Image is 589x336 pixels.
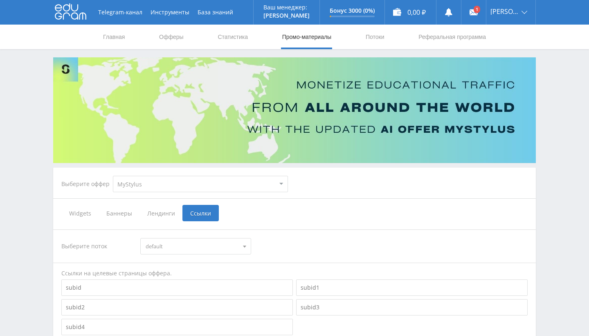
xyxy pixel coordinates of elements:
[182,205,219,221] span: Ссылки
[61,269,528,277] div: Ссылки на целевые страницы оффера.
[61,319,293,335] input: subid4
[217,25,249,49] a: Статистика
[139,205,182,221] span: Лендинги
[61,181,113,187] div: Выберите оффер
[330,7,375,14] p: Бонус 3000 (0%)
[490,8,519,15] span: [PERSON_NAME]
[296,299,528,316] input: subid3
[365,25,385,49] a: Потоки
[61,238,133,254] div: Выберите поток
[158,25,184,49] a: Офферы
[296,279,528,296] input: subid1
[53,57,536,163] img: Banner
[99,205,139,221] span: Баннеры
[263,12,310,19] p: [PERSON_NAME]
[61,205,99,221] span: Widgets
[281,25,332,49] a: Промо-материалы
[146,238,238,254] span: default
[102,25,126,49] a: Главная
[61,279,293,296] input: subid
[418,25,487,49] a: Реферальная программа
[263,4,310,11] p: Ваш менеджер:
[61,299,293,316] input: subid2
